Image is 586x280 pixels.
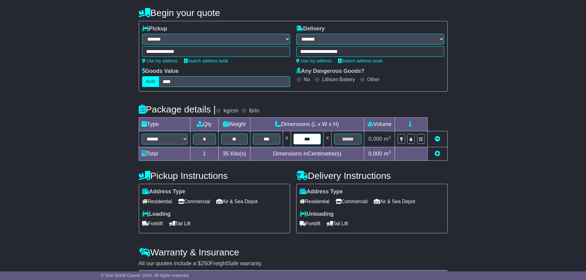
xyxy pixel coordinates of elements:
[190,147,219,161] td: 1
[190,118,219,131] td: Qty
[338,58,382,63] a: Search address book
[435,151,440,157] a: Add new item
[142,76,159,87] label: AUD
[139,8,448,18] h4: Begin your quote
[250,118,364,131] td: Dimensions (L x W x H)
[169,219,191,228] span: Tail Lift
[300,219,321,228] span: Forklift
[178,197,210,206] span: Commercial
[142,188,185,195] label: Address Type
[139,247,448,257] h4: Warranty & Insurance
[139,147,190,161] td: Total
[327,219,348,228] span: Tail Lift
[336,197,368,206] span: Commercial
[139,104,216,114] h4: Package details |
[296,58,332,63] a: Use my address
[322,77,355,82] label: Lithium Battery
[216,197,258,206] span: Air & Sea Depot
[296,68,365,75] label: Any Dangerous Goods?
[364,118,395,131] td: Volume
[142,26,167,32] label: Pickup
[223,151,229,157] span: 35
[300,197,329,206] span: Residential
[223,108,238,114] label: kg/cm
[384,151,391,157] span: m
[142,211,171,218] label: Loading
[389,135,391,140] sup: 3
[219,147,250,161] td: Kilo(s)
[249,108,259,114] label: lb/in
[300,211,334,218] label: Unloading
[283,131,291,147] td: x
[369,136,382,142] span: 0.000
[142,197,172,206] span: Residential
[384,136,391,142] span: m
[142,68,179,75] label: Goods Value
[296,26,325,32] label: Delivery
[101,273,190,278] span: © One World Courier 2025. All rights reserved.
[296,171,448,181] h4: Delivery Instructions
[374,197,415,206] span: Air & Sea Depot
[142,219,163,228] span: Forklift
[201,260,210,266] span: 250
[139,171,290,181] h4: Pickup Instructions
[369,151,382,157] span: 0.000
[435,136,440,142] a: Remove this item
[219,118,250,131] td: Weight
[304,77,310,82] label: No
[324,131,332,147] td: x
[389,150,391,154] sup: 3
[300,188,343,195] label: Address Type
[139,118,190,131] td: Type
[184,58,228,63] a: Search address book
[250,147,364,161] td: Dimensions in Centimetre(s)
[142,58,178,63] a: Use my address
[139,260,448,267] div: All our quotes include a $ FreightSafe warranty.
[367,77,380,82] label: Other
